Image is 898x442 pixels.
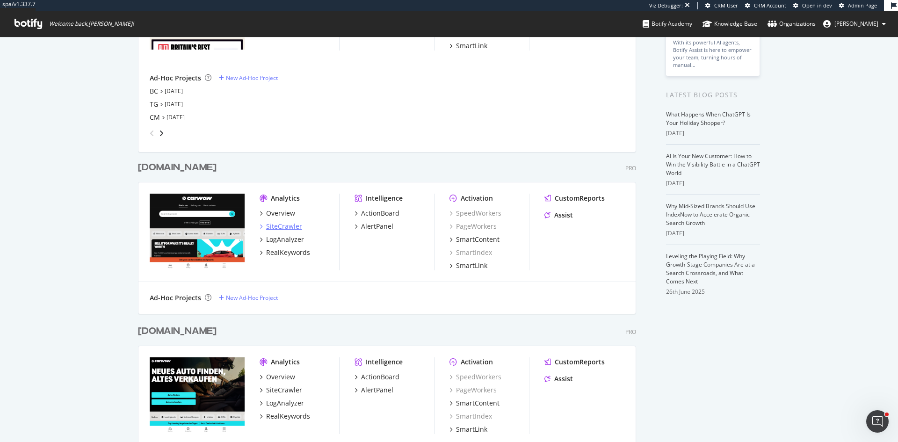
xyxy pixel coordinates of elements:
div: CustomReports [555,194,605,203]
div: SiteCrawler [266,222,302,231]
a: SmartLink [449,261,487,270]
a: Why Mid-Sized Brands Should Use IndexNow to Accelerate Organic Search Growth [666,202,755,227]
div: Intelligence [366,194,403,203]
a: Assist [544,374,573,384]
div: SmartContent [456,399,500,408]
div: ActionBoard [361,209,399,218]
a: Assist [544,210,573,220]
div: Activation [461,357,493,367]
a: SpeedWorkers [449,372,501,382]
div: Pro [625,164,636,172]
a: Organizations [768,11,816,36]
div: Analytics [271,357,300,367]
div: [DATE] [666,179,760,188]
div: Assist [554,374,573,384]
div: angle-left [146,126,158,141]
span: CRM User [714,2,738,9]
a: AlertPanel [355,385,393,395]
a: PageWorkers [449,222,497,231]
div: LogAnalyzer [266,235,304,244]
div: CustomReports [555,357,605,367]
div: AlertPanel [361,222,393,231]
div: Pro [625,328,636,336]
div: Organizations [768,19,816,29]
img: www.carwow.co.uk [150,194,245,269]
a: CRM Account [745,2,786,9]
a: SpeedWorkers [449,209,501,218]
a: AlertPanel [355,222,393,231]
a: SmartIndex [449,248,492,257]
span: annabelle [834,20,878,28]
div: SmartLink [456,41,487,51]
a: SmartContent [449,399,500,408]
a: CustomReports [544,194,605,203]
a: Admin Page [839,2,877,9]
div: SmartLink [456,261,487,270]
div: Overview [266,209,295,218]
a: SmartIndex [449,412,492,421]
div: Knowledge Base [702,19,757,29]
div: Botify Academy [643,19,692,29]
div: LogAnalyzer [266,399,304,408]
div: [DOMAIN_NAME] [138,325,217,338]
a: Botify Academy [643,11,692,36]
a: LogAnalyzer [260,235,304,244]
a: PageWorkers [449,385,497,395]
div: RealKeywords [266,412,310,421]
a: ActionBoard [355,209,399,218]
a: SmartLink [449,425,487,434]
div: [DOMAIN_NAME] [138,161,217,174]
a: ActionBoard [355,372,399,382]
a: BC [150,87,158,96]
a: New Ad-Hoc Project [219,294,278,302]
div: [DATE] [666,129,760,138]
span: CRM Account [754,2,786,9]
div: [DATE] [666,229,760,238]
div: SmartContent [456,235,500,244]
span: Open in dev [802,2,832,9]
a: SmartContent [449,235,500,244]
a: [DOMAIN_NAME] [138,325,220,338]
a: TG [150,100,158,109]
a: [DOMAIN_NAME] [138,161,220,174]
a: RealKeywords [260,248,310,257]
a: SmartLink [449,41,487,51]
div: Viz Debugger: [649,2,683,9]
div: New Ad-Hoc Project [226,294,278,302]
div: AlertPanel [361,385,393,395]
div: 26th June 2025 [666,288,760,296]
a: AI Is Your New Customer: How to Win the Visibility Battle in a ChatGPT World [666,152,760,177]
img: www.carwow.de [150,357,245,433]
div: RealKeywords [266,248,310,257]
a: LogAnalyzer [260,399,304,408]
span: Admin Page [848,2,877,9]
div: New Ad-Hoc Project [226,74,278,82]
a: [DATE] [165,100,183,108]
div: Overview [266,372,295,382]
div: Intelligence [366,357,403,367]
a: Open in dev [793,2,832,9]
div: Activation [461,194,493,203]
div: Ad-Hoc Projects [150,73,201,83]
a: CRM User [705,2,738,9]
div: Latest Blog Posts [666,90,760,100]
a: Knowledge Base [702,11,757,36]
div: Analytics [271,194,300,203]
a: SiteCrawler [260,385,302,395]
a: New Ad-Hoc Project [219,74,278,82]
button: [PERSON_NAME] [816,16,893,31]
iframe: Intercom live chat [866,410,889,433]
div: Ad-Hoc Projects [150,293,201,303]
span: Welcome back, [PERSON_NAME] ! [49,20,134,28]
a: CustomReports [544,357,605,367]
a: CM [150,113,160,122]
a: [DATE] [165,87,183,95]
a: Overview [260,372,295,382]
